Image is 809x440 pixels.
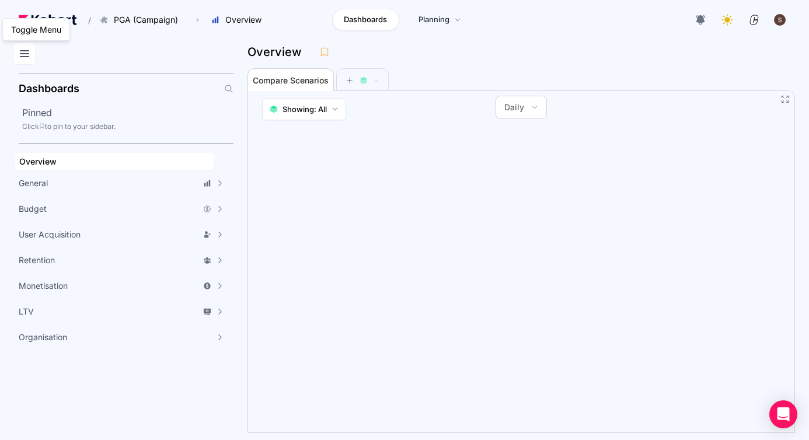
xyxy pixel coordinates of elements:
div: Open Intercom Messenger [769,400,797,428]
a: Overview [15,153,214,170]
span: PGA (Campaign) [114,14,178,26]
span: Dashboards [344,14,387,26]
span: Compare Scenarios [253,76,329,85]
h3: Overview [247,46,309,58]
span: Monetisation [19,280,68,292]
span: › [194,15,201,25]
button: Fullscreen [780,95,790,104]
div: Toggle Menu [9,21,64,38]
span: Organisation [19,331,67,343]
span: Showing: All [283,103,327,115]
button: Daily [496,96,546,118]
span: User Acquisition [19,229,81,240]
img: Kohort logo [19,15,76,25]
h2: Pinned [22,106,233,120]
h2: Dashboards [19,83,79,94]
span: Overview [225,14,261,26]
span: Planning [419,14,449,26]
button: Overview [205,10,274,30]
span: LTV [19,306,34,317]
span: Daily [504,102,524,113]
div: Click to pin to your sidebar. [22,122,233,131]
a: Dashboards [332,9,399,31]
img: logo_ConcreteSoftwareLogo_20230810134128192030.png [748,14,760,26]
span: Budget [19,203,47,215]
button: PGA (Campaign) [93,10,190,30]
a: Planning [406,9,473,31]
span: Overview [19,156,57,166]
span: General [19,177,48,189]
span: / [79,14,91,26]
button: Showing: All [262,98,346,120]
span: Retention [19,254,55,266]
